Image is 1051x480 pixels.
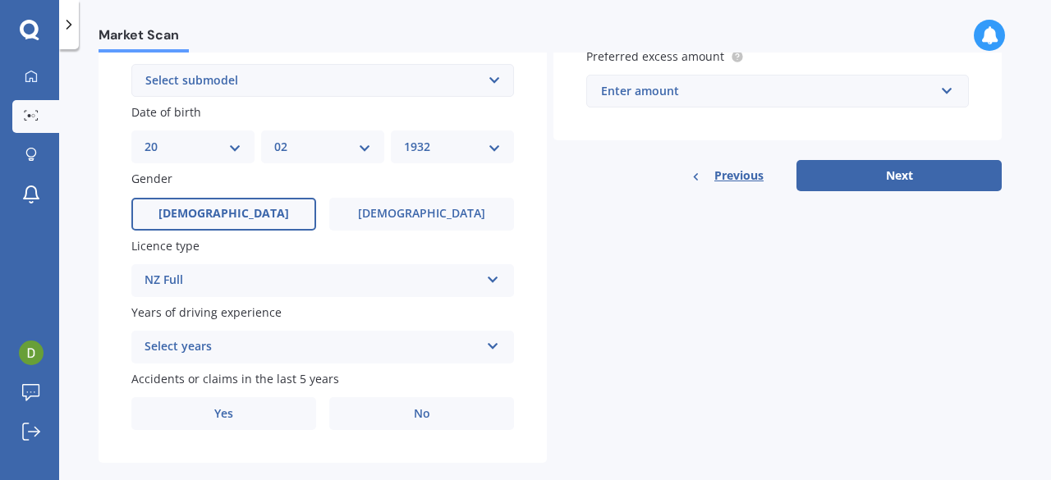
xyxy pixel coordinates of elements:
span: Market Scan [99,27,189,49]
button: Next [796,160,1002,191]
span: Years of driving experience [131,304,282,320]
span: Accidents or claims in the last 5 years [131,371,339,386]
span: Preferred excess amount [586,48,724,64]
span: Yes [214,407,233,421]
span: Date of birth [131,104,201,120]
span: Previous [714,163,764,188]
span: No [414,407,430,421]
div: Enter amount [601,82,934,100]
span: Licence type [131,238,200,254]
div: NZ Full [145,271,480,290]
span: [DEMOGRAPHIC_DATA] [358,207,485,221]
div: Select years [145,337,480,357]
span: Gender [131,171,172,187]
span: [DEMOGRAPHIC_DATA] [158,207,289,221]
img: ACg8ocIVJeGlVFN3KzO1KHRWfS3An-JGvzFwH6suYG4ZlTBrO7C7nQ=s96-c [19,341,44,365]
